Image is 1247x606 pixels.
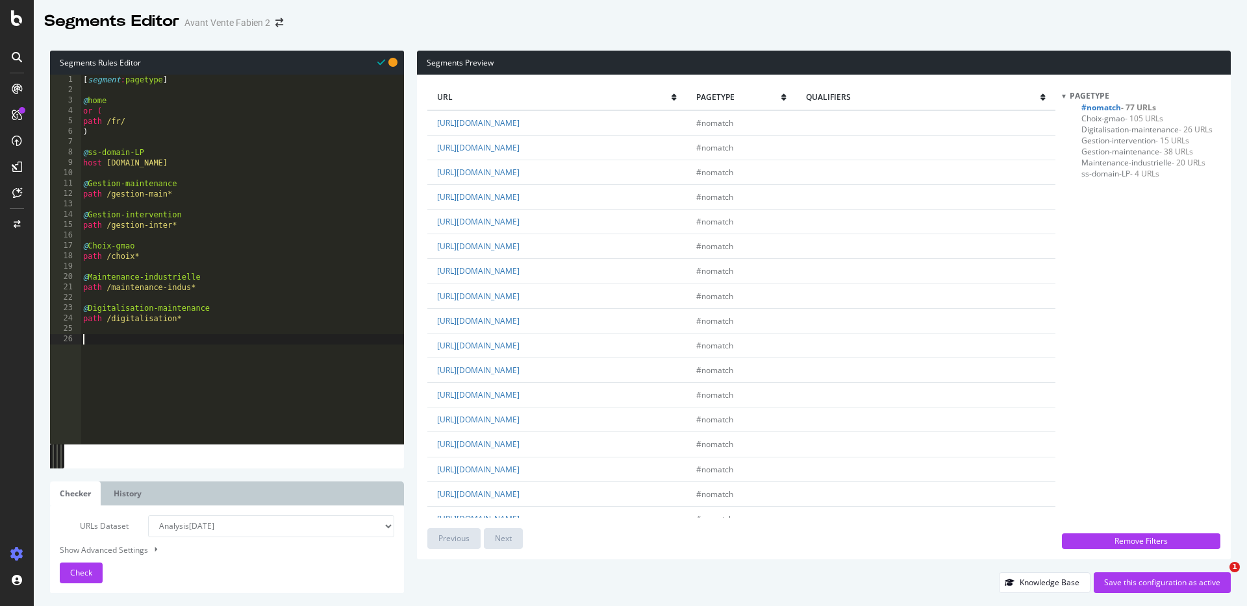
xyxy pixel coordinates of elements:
[437,464,520,475] a: [URL][DOMAIN_NAME]
[696,414,733,425] span: #nomatch
[484,528,523,549] button: Next
[1081,102,1156,113] span: Click to filter pagetype on #nomatch
[50,75,81,85] div: 1
[1020,577,1079,588] div: Knowledge Base
[1159,146,1193,157] span: - 38 URLs
[50,272,81,282] div: 20
[1081,113,1163,124] span: Click to filter pagetype on Choix-gmao
[388,56,397,68] span: You have unsaved modifications
[437,389,520,400] a: [URL][DOMAIN_NAME]
[1081,124,1213,135] span: Click to filter pagetype on Digitalisation-maintenance
[696,464,733,475] span: #nomatch
[1155,135,1189,146] span: - 15 URLs
[696,241,733,252] span: #nomatch
[427,528,481,549] button: Previous
[696,315,733,326] span: #nomatch
[437,315,520,326] a: [URL][DOMAIN_NAME]
[437,117,520,128] a: [URL][DOMAIN_NAME]
[696,91,781,103] span: pagetype
[50,313,81,324] div: 24
[696,365,733,376] span: #nomatch
[50,106,81,116] div: 4
[806,91,1040,103] span: qualifiers
[437,439,520,450] a: [URL][DOMAIN_NAME]
[50,168,81,178] div: 10
[1203,562,1234,593] iframe: Intercom live chat
[1125,113,1163,124] span: - 105 URLs
[696,117,733,128] span: #nomatch
[44,10,179,32] div: Segments Editor
[50,282,81,293] div: 21
[1130,168,1159,179] span: - 4 URLs
[377,56,385,68] span: Syntax is valid
[60,563,103,583] button: Check
[696,439,733,450] span: #nomatch
[437,340,520,351] a: [URL][DOMAIN_NAME]
[437,142,520,153] a: [URL][DOMAIN_NAME]
[1081,168,1159,179] span: Click to filter pagetype on ss-domain-LP
[437,91,672,103] span: url
[1070,535,1213,546] div: Remove Filters
[50,51,404,75] div: Segments Rules Editor
[696,489,733,500] span: #nomatch
[50,220,81,230] div: 15
[50,261,81,272] div: 19
[50,158,81,168] div: 9
[1121,102,1156,113] span: - 77 URLs
[50,147,81,158] div: 8
[1070,90,1109,101] span: pagetype
[50,303,81,313] div: 23
[696,340,733,351] span: #nomatch
[1229,562,1240,572] span: 1
[696,167,733,178] span: #nomatch
[70,567,92,578] span: Check
[696,291,733,302] span: #nomatch
[1172,157,1205,168] span: - 20 URLs
[437,291,520,302] a: [URL][DOMAIN_NAME]
[696,265,733,276] span: #nomatch
[50,293,81,303] div: 22
[437,365,520,376] a: [URL][DOMAIN_NAME]
[437,513,520,524] a: [URL][DOMAIN_NAME]
[50,334,81,345] div: 26
[696,142,733,153] span: #nomatch
[50,230,81,241] div: 16
[50,85,81,95] div: 2
[696,513,733,524] span: #nomatch
[437,265,520,276] a: [URL][DOMAIN_NAME]
[50,251,81,261] div: 18
[50,324,81,334] div: 25
[999,577,1090,588] a: Knowledge Base
[50,515,138,537] label: URLs Dataset
[50,116,81,127] div: 5
[50,481,101,505] a: Checker
[437,216,520,227] a: [URL][DOMAIN_NAME]
[1081,146,1193,157] span: Click to filter pagetype on Gestion-maintenance
[1081,157,1205,168] span: Click to filter pagetype on Maintenance-industrielle
[50,199,81,210] div: 13
[437,414,520,425] a: [URL][DOMAIN_NAME]
[417,51,1231,75] div: Segments Preview
[50,241,81,251] div: 17
[999,572,1090,593] button: Knowledge Base
[50,137,81,147] div: 7
[50,544,384,556] div: Show Advanced Settings
[1062,533,1220,549] button: Remove Filters
[50,178,81,189] div: 11
[275,18,283,27] div: arrow-right-arrow-left
[438,533,470,544] div: Previous
[696,216,733,227] span: #nomatch
[495,533,512,544] div: Next
[184,16,270,29] div: Avant Vente Fabien 2
[50,189,81,199] div: 12
[437,489,520,500] a: [URL][DOMAIN_NAME]
[696,389,733,400] span: #nomatch
[50,210,81,220] div: 14
[696,191,733,202] span: #nomatch
[1094,572,1231,593] button: Save this configuration as active
[50,95,81,106] div: 3
[50,127,81,137] div: 6
[104,481,151,505] a: History
[437,241,520,252] a: [URL][DOMAIN_NAME]
[437,191,520,202] a: [URL][DOMAIN_NAME]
